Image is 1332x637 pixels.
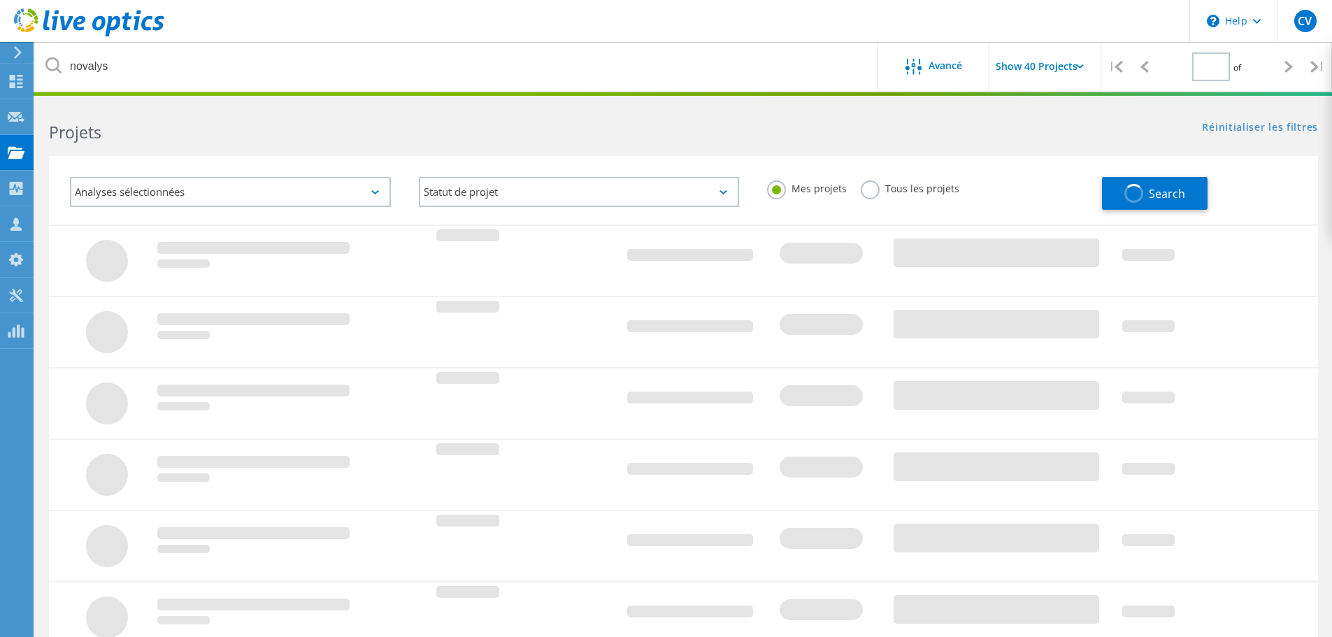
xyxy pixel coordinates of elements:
[70,177,391,207] div: Analyses sélectionnées
[49,121,101,143] b: Projets
[1298,15,1312,27] span: CV
[1101,42,1130,92] div: |
[1303,42,1332,92] div: |
[929,61,962,71] span: Avancé
[1207,15,1219,27] svg: \n
[1102,177,1208,210] button: Search
[767,180,847,194] label: Mes projets
[1233,62,1241,73] span: of
[14,29,164,39] a: Live Optics Dashboard
[35,42,878,91] input: Rechercher des projets par nom, propriétaire, ID, société, etc.
[1149,186,1185,201] span: Search
[419,177,740,207] div: Statut de projet
[861,180,959,194] label: Tous les projets
[1202,122,1318,134] a: Réinitialiser les filtres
